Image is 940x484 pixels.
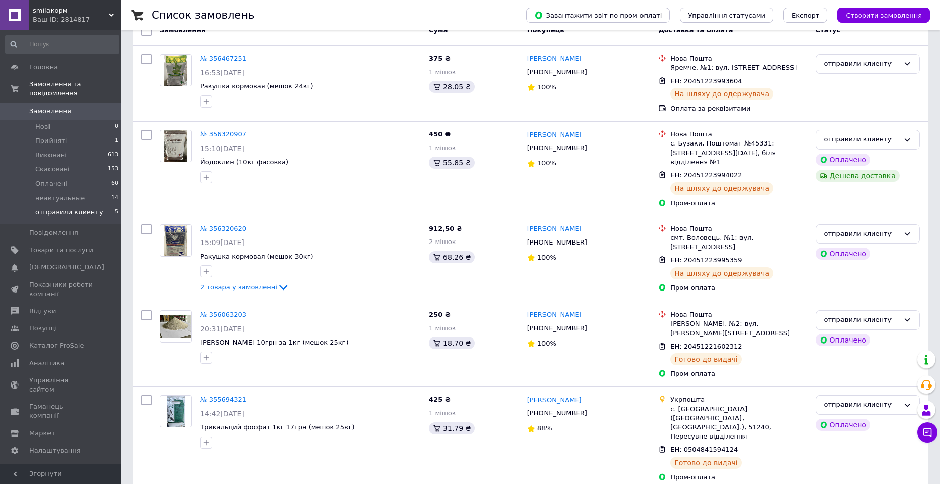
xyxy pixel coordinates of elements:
[200,283,277,291] span: 2 товара у замовленні
[160,224,192,257] a: Фото товару
[816,170,900,182] div: Дешева доставка
[429,157,475,169] div: 55.85 ₴
[680,8,773,23] button: Управління статусами
[917,422,937,443] button: Чат з покупцем
[200,158,288,166] span: Йодоклин (10кг фасовка)
[429,337,475,349] div: 18.70 ₴
[670,457,742,469] div: Готово до видачі
[527,224,582,234] a: [PERSON_NAME]
[429,238,456,246] span: 2 мішок
[526,8,670,23] button: Завантажити звіт по пром-оплаті
[670,283,807,293] div: Пром-оплата
[827,11,930,19] a: Створити замовлення
[824,59,899,69] div: отправили клиенту
[29,63,58,72] span: Головна
[200,325,244,333] span: 20:31[DATE]
[429,324,456,332] span: 1 мішок
[670,233,807,252] div: смт. Воловець, №1: вул. [STREET_ADDRESS]
[824,134,899,145] div: отправили клиенту
[670,130,807,139] div: Нова Пошта
[429,225,462,232] span: 912,50 ₴
[534,11,662,20] span: Завантажити звіт по пром-оплаті
[824,315,899,325] div: отправили клиенту
[525,322,589,335] div: [PHONE_NUMBER]
[670,104,807,113] div: Оплата за реквізитами
[670,369,807,378] div: Пром-оплата
[429,68,456,76] span: 1 мішок
[670,473,807,482] div: Пром-оплата
[33,15,121,24] div: Ваш ID: 2814817
[429,396,451,403] span: 425 ₴
[111,179,118,188] span: 60
[783,8,828,23] button: Експорт
[29,376,93,394] span: Управління сайтом
[670,63,807,72] div: Яремче, №1: вул. [STREET_ADDRESS]
[837,8,930,23] button: Створити замовлення
[670,199,807,208] div: Пром-оплата
[200,338,348,346] span: [PERSON_NAME] 10грн за 1кг (мешок 25кг)
[846,12,922,19] span: Створити замовлення
[200,55,246,62] a: № 356467251
[160,315,191,338] img: Фото товару
[29,107,71,116] span: Замовлення
[200,144,244,153] span: 15:10[DATE]
[33,6,109,15] span: smilaкорм
[200,130,246,138] a: № 356320907
[115,122,118,131] span: 0
[35,122,50,131] span: Нові
[115,208,118,217] span: 5
[816,334,870,346] div: Оплачено
[670,88,773,100] div: На шляху до одержувача
[670,77,742,85] span: ЕН: 20451223993604
[35,165,70,174] span: Скасовані
[200,225,246,232] a: № 356320620
[527,54,582,64] a: [PERSON_NAME]
[429,130,451,138] span: 450 ₴
[164,55,188,86] img: Фото товару
[537,159,556,167] span: 100%
[816,154,870,166] div: Оплачено
[29,341,84,350] span: Каталог ProSale
[29,246,93,255] span: Товари та послуги
[200,82,313,90] a: Ракушка кормовая (мешок 24кг)
[164,225,188,256] img: Фото товару
[670,343,742,350] span: ЕН: 20451221602312
[670,54,807,63] div: Нова Пошта
[115,136,118,146] span: 1
[35,193,85,203] span: неактуальные
[200,253,313,260] a: Ракушка кормовая (мешок 30кг)
[670,267,773,279] div: На шляху до одержувача
[35,179,67,188] span: Оплачені
[108,165,118,174] span: 153
[29,307,56,316] span: Відгуки
[200,423,355,431] a: Трикальций фосфат 1кг 17грн (мешок 25кг)
[527,396,582,405] a: [PERSON_NAME]
[167,396,184,427] img: Фото товару
[111,193,118,203] span: 14
[525,407,589,420] div: [PHONE_NUMBER]
[816,248,870,260] div: Оплачено
[200,396,246,403] a: № 355694321
[670,395,807,404] div: Укрпошта
[200,410,244,418] span: 14:42[DATE]
[670,353,742,365] div: Готово до видачі
[429,55,451,62] span: 375 ₴
[200,238,244,247] span: 15:09[DATE]
[670,256,742,264] span: ЕН: 20451223995359
[35,151,67,160] span: Виконані
[670,182,773,195] div: На шляху до одержувача
[200,283,289,291] a: 2 товара у замовленні
[35,136,67,146] span: Прийняті
[537,254,556,261] span: 100%
[670,319,807,337] div: [PERSON_NAME], №2: вул. [PERSON_NAME][STREET_ADDRESS]
[816,419,870,431] div: Оплачено
[525,141,589,155] div: [PHONE_NUMBER]
[429,409,456,417] span: 1 мішок
[429,144,456,152] span: 1 мішок
[824,400,899,410] div: отправили клиенту
[429,251,475,263] div: 68.26 ₴
[29,359,64,368] span: Аналітика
